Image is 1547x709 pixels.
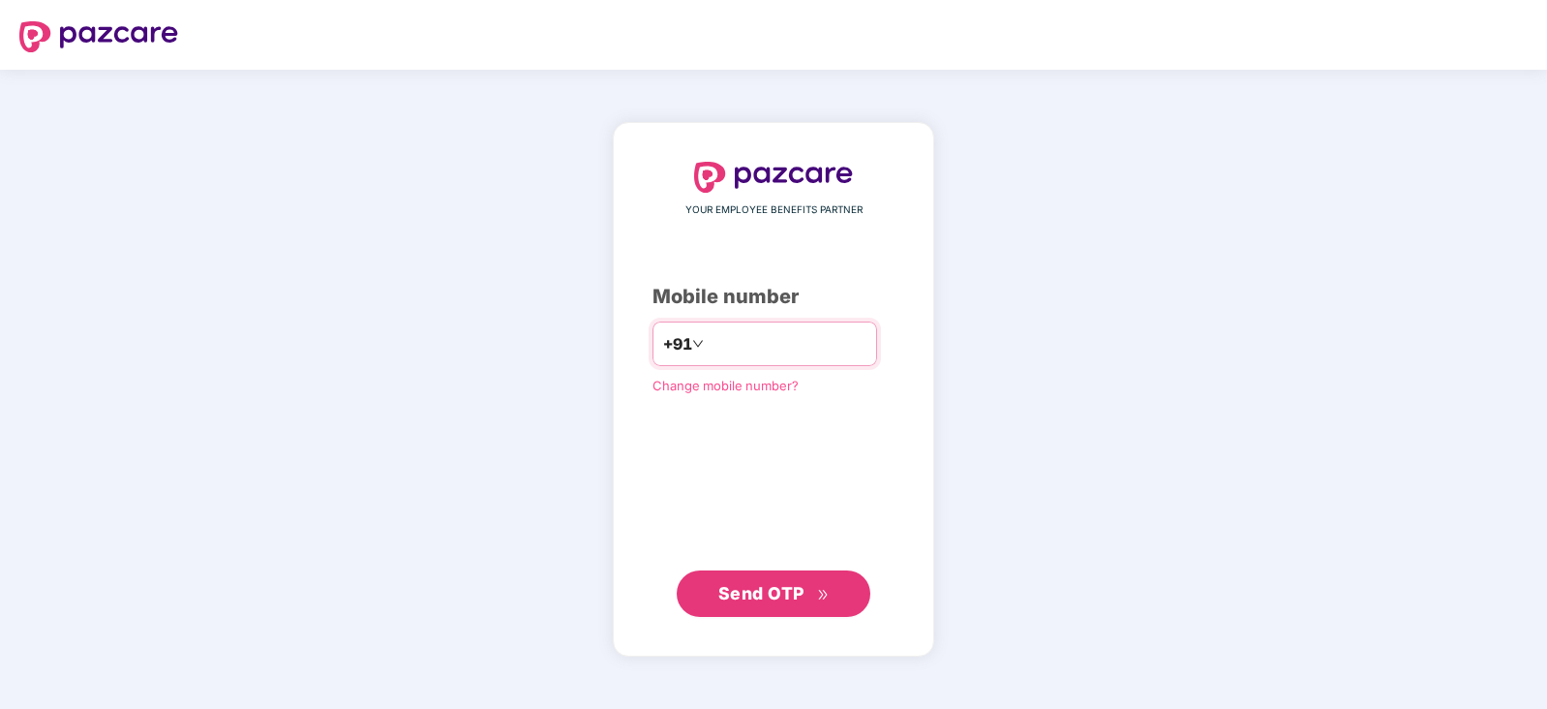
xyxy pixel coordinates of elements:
[652,282,895,312] div: Mobile number
[692,338,704,350] span: down
[817,589,830,601] span: double-right
[694,162,853,193] img: logo
[663,332,692,356] span: +91
[677,570,870,617] button: Send OTPdouble-right
[19,21,178,52] img: logo
[652,378,799,393] a: Change mobile number?
[718,583,804,603] span: Send OTP
[685,202,863,218] span: YOUR EMPLOYEE BENEFITS PARTNER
